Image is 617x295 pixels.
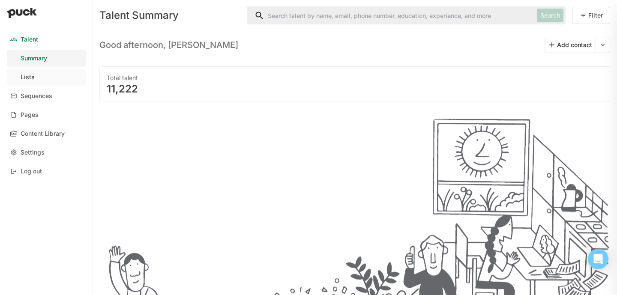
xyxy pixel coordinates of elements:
div: Sequences [21,92,52,100]
a: Content Library [7,125,86,142]
div: Total talent [107,74,603,82]
div: Lists [21,74,35,81]
button: Filter [572,7,610,24]
div: Content Library [21,130,65,137]
input: Search [247,7,533,24]
div: Pages [21,111,39,119]
div: Settings [21,149,45,156]
div: Talent [21,36,38,43]
a: Talent [7,31,86,48]
div: Talent Summary [99,10,240,21]
div: 11,222 [107,84,603,94]
a: Settings [7,144,86,161]
div: Open Intercom Messenger [588,249,608,269]
a: Pages [7,106,86,123]
a: Summary [7,50,86,67]
div: Log out [21,168,42,175]
button: Add contact [545,38,596,52]
a: Sequences [7,87,86,104]
h3: Good afternoon, [PERSON_NAME] [99,40,238,50]
div: Summary [21,55,47,62]
a: Lists [7,69,86,86]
